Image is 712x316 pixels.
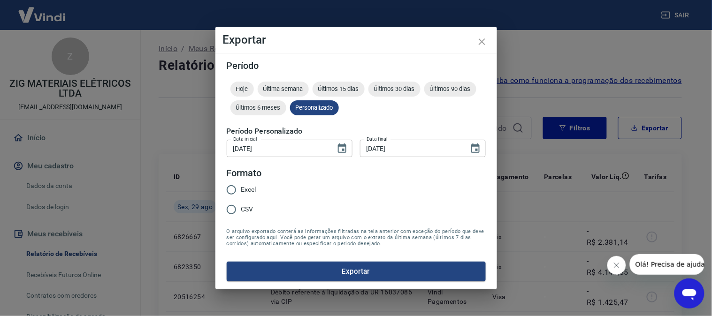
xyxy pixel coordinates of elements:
[290,104,339,111] span: Personalizado
[466,139,485,158] button: Choose date, selected date is 31 de ago de 2025
[223,34,490,45] h4: Exportar
[6,7,79,14] span: Olá! Precisa de ajuda?
[367,135,388,143] label: Data final
[241,185,256,195] span: Excel
[607,256,626,275] iframe: Fechar mensagem
[227,127,486,136] h5: Período Personalizado
[424,85,476,92] span: Últimos 90 dias
[230,82,254,97] div: Hoje
[227,166,262,180] legend: Formato
[233,135,257,143] label: Data inicial
[313,85,365,92] span: Últimos 15 dias
[368,82,421,97] div: Últimos 30 dias
[241,204,253,214] span: CSV
[258,85,309,92] span: Última semana
[333,139,352,158] button: Choose date, selected date is 1 de ago de 2025
[227,262,486,281] button: Exportar
[471,30,493,53] button: close
[230,100,286,115] div: Últimos 6 meses
[360,140,462,157] input: DD/MM/YYYY
[227,61,486,70] h5: Período
[230,104,286,111] span: Últimos 6 meses
[424,82,476,97] div: Últimos 90 dias
[227,228,486,247] span: O arquivo exportado conterá as informações filtradas na tela anterior com exceção do período que ...
[258,82,309,97] div: Última semana
[368,85,421,92] span: Últimos 30 dias
[630,254,704,275] iframe: Mensagem da empresa
[230,85,254,92] span: Hoje
[313,82,365,97] div: Últimos 15 dias
[227,140,329,157] input: DD/MM/YYYY
[290,100,339,115] div: Personalizado
[674,278,704,308] iframe: Botão para abrir a janela de mensagens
